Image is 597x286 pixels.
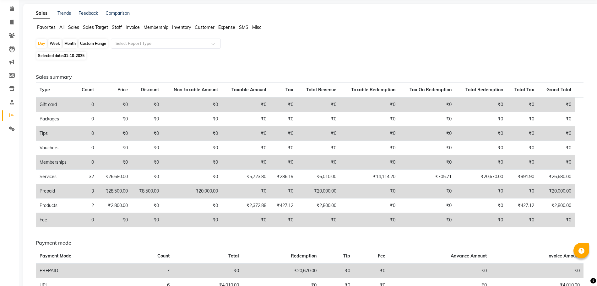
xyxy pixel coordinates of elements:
td: 0 [75,155,98,170]
td: 3 [75,184,98,199]
span: Sales [68,24,79,30]
span: Grand Total [546,87,571,93]
td: ₹28,500.00 [98,184,132,199]
td: ₹0 [399,213,456,227]
span: Advance Amount [451,253,487,259]
td: ₹0 [507,97,538,112]
td: ₹0 [297,213,340,227]
td: ₹0 [340,126,399,141]
span: Total [228,253,239,259]
td: ₹0 [132,97,163,112]
td: ₹0 [507,112,538,126]
td: ₹20,000.00 [297,184,340,199]
td: ₹0 [455,97,507,112]
td: ₹0 [399,155,456,170]
td: ₹0 [399,199,456,213]
td: ₹0 [340,184,399,199]
span: Count [82,87,94,93]
td: ₹0 [297,97,340,112]
td: Products [36,199,75,213]
td: ₹20,000.00 [538,184,575,199]
td: ₹0 [222,155,270,170]
span: 01-10-2025 [64,53,84,58]
td: ₹26,680.00 [538,170,575,184]
td: ₹0 [163,97,222,112]
td: ₹0 [163,126,222,141]
td: ₹0 [132,126,163,141]
td: ₹0 [132,141,163,155]
td: ₹0 [340,141,399,155]
td: ₹0 [455,184,507,199]
td: ₹0 [270,141,297,155]
td: ₹0 [297,155,340,170]
td: ₹2,372.88 [222,199,270,213]
td: ₹427.12 [507,199,538,213]
span: Tax [285,87,293,93]
td: ₹0 [222,141,270,155]
span: Total Redemption [465,87,503,93]
td: Gift card [36,97,75,112]
td: Services [36,170,75,184]
span: Payment Mode [40,253,71,259]
td: ₹0 [399,141,456,155]
td: ₹0 [270,155,297,170]
td: ₹0 [163,199,222,213]
td: Packages [36,112,75,126]
span: Customer [195,24,214,30]
td: 32 [75,170,98,184]
div: Day [36,39,47,48]
span: Taxable Redemption [351,87,395,93]
span: Total Revenue [306,87,336,93]
span: All [59,24,64,30]
td: ₹0 [173,263,243,278]
td: ₹0 [270,126,297,141]
td: Tips [36,126,75,141]
td: ₹0 [98,97,132,112]
span: Inventory [172,24,191,30]
td: ₹0 [389,263,491,278]
div: Custom Range [79,39,108,48]
span: Favorites [37,24,56,30]
span: Staff [112,24,122,30]
td: ₹0 [222,112,270,126]
td: ₹0 [222,126,270,141]
td: ₹0 [455,213,507,227]
span: Membership [144,24,168,30]
td: ₹0 [507,126,538,141]
td: ₹0 [297,112,340,126]
td: ₹0 [507,213,538,227]
td: ₹0 [340,97,399,112]
a: Trends [57,10,71,16]
td: ₹14,114.20 [340,170,399,184]
td: ₹0 [455,126,507,141]
td: ₹0 [163,141,222,155]
span: Count [157,253,170,259]
td: ₹0 [340,199,399,213]
td: ₹0 [538,213,575,227]
td: ₹286.19 [270,170,297,184]
span: Type [40,87,50,93]
span: Redemption [291,253,317,259]
td: 2 [75,199,98,213]
td: ₹0 [507,141,538,155]
td: ₹0 [507,184,538,199]
td: ₹0 [399,184,456,199]
td: ₹0 [132,155,163,170]
td: ₹0 [98,155,132,170]
td: 0 [75,112,98,126]
td: ₹991.90 [507,170,538,184]
td: ₹0 [222,97,270,112]
span: Total Tax [514,87,534,93]
td: ₹427.12 [270,199,297,213]
span: Invoice Amount [547,253,580,259]
h6: Sales summary [36,74,583,80]
span: Invoice [126,24,140,30]
td: ₹0 [455,199,507,213]
td: ₹2,800.00 [538,199,575,213]
span: Sales Target [83,24,108,30]
span: Selected date: [36,52,86,60]
td: 0 [75,213,98,227]
span: Tip [343,253,350,259]
td: ₹0 [163,213,222,227]
td: ₹0 [455,141,507,155]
